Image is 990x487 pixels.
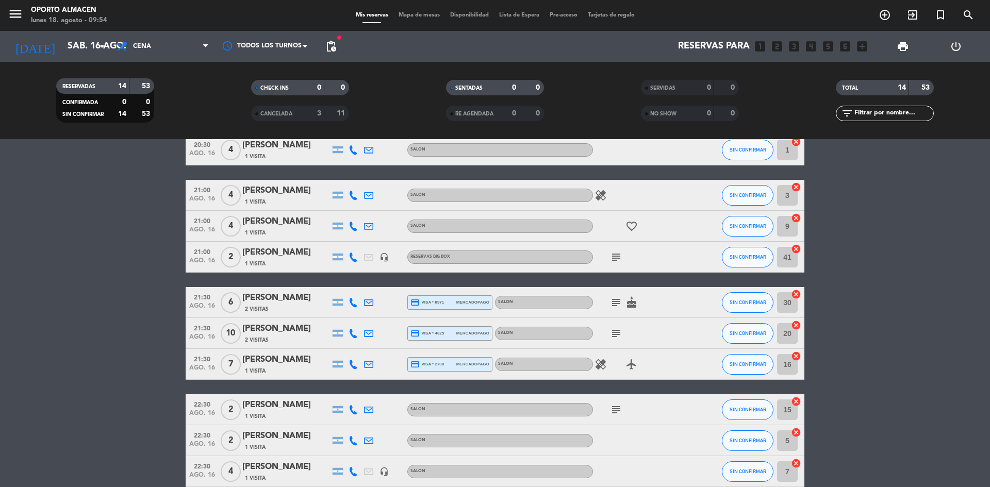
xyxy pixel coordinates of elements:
i: credit_card [410,329,420,338]
span: visa * 8971 [410,298,444,307]
span: ago. 16 [189,257,215,269]
button: SIN CONFIRMAR [722,140,773,160]
span: Cena [133,43,151,50]
button: SIN CONFIRMAR [722,430,773,451]
i: subject [610,296,622,309]
i: turned_in_not [934,9,947,21]
span: ago. 16 [189,226,215,238]
i: power_settings_new [950,40,962,53]
span: 2 Visitas [245,305,269,313]
span: SIN CONFIRMAR [730,330,766,336]
i: airplanemode_active [625,358,638,371]
strong: 0 [512,110,516,117]
button: SIN CONFIRMAR [722,461,773,482]
span: ago. 16 [189,472,215,483]
span: SENTADAS [455,86,483,91]
button: SIN CONFIRMAR [722,185,773,206]
span: 22:30 [189,429,215,441]
span: 20:30 [189,138,215,150]
i: looks_3 [787,40,801,53]
i: looks_one [753,40,767,53]
span: Tarjetas de regalo [583,12,640,18]
span: 21:30 [189,322,215,333]
span: RESERVAS BIG BOX [410,255,450,259]
span: Pre-acceso [544,12,583,18]
i: cancel [791,289,801,299]
i: subject [610,251,622,263]
strong: 0 [707,84,711,91]
i: filter_list [841,107,853,120]
div: [PERSON_NAME] [242,246,330,259]
i: [DATE] [8,35,62,58]
span: 1 Visita [245,443,266,451]
div: LOG OUT [929,31,982,62]
span: 1 Visita [245,198,266,206]
span: mercadopago [456,299,489,306]
span: ago. 16 [189,410,215,422]
i: search [962,9,975,21]
span: 22:30 [189,398,215,410]
span: Mapa de mesas [393,12,445,18]
strong: 0 [317,84,321,91]
span: 21:30 [189,352,215,364]
i: headset_mic [379,253,389,262]
span: ago. 16 [189,441,215,452]
strong: 3 [317,110,321,117]
span: mercadopago [456,361,489,367]
span: 21:00 [189,245,215,257]
span: ago. 16 [189,364,215,376]
span: Lista de Espera [494,12,544,18]
i: cancel [791,137,801,147]
i: healing [595,189,607,201]
span: 1 Visita [245,260,266,268]
i: healing [595,358,607,371]
span: SALON [498,362,513,366]
strong: 0 [146,98,152,106]
span: SALON [410,224,425,228]
span: SALON [410,407,425,411]
i: cake [625,296,638,309]
span: RE AGENDADA [455,111,493,116]
strong: 0 [536,84,542,91]
span: ago. 16 [189,303,215,314]
span: 21:00 [189,183,215,195]
div: [PERSON_NAME] [242,215,330,228]
strong: 0 [731,110,737,117]
i: cancel [791,458,801,468]
button: SIN CONFIRMAR [722,247,773,267]
span: SIN CONFIRMAR [730,147,766,153]
span: NO SHOW [650,111,676,116]
span: SIN CONFIRMAR [730,223,766,229]
strong: 14 [898,84,906,91]
button: SIN CONFIRMAR [722,399,773,420]
span: visa * 4625 [410,329,444,338]
button: SIN CONFIRMAR [722,323,773,344]
strong: 53 [921,84,932,91]
span: 2 [221,399,241,420]
strong: 0 [341,84,347,91]
span: 1 Visita [245,412,266,421]
span: 1 Visita [245,474,266,482]
strong: 0 [731,84,737,91]
i: exit_to_app [906,9,919,21]
span: 1 Visita [245,367,266,375]
div: lunes 18. agosto - 09:54 [31,15,107,26]
span: 1 Visita [245,153,266,161]
span: CANCELADA [260,111,292,116]
span: 21:00 [189,214,215,226]
div: [PERSON_NAME] [242,398,330,412]
span: SALON [410,438,425,442]
span: 2 [221,430,241,451]
strong: 53 [142,82,152,90]
i: add_circle_outline [879,9,891,21]
i: cancel [791,320,801,330]
strong: 53 [142,110,152,117]
div: Oporto Almacen [31,5,107,15]
span: SALON [498,331,513,335]
span: ago. 16 [189,333,215,345]
span: SIN CONFIRMAR [730,254,766,260]
div: [PERSON_NAME] [242,184,330,197]
div: [PERSON_NAME] [242,322,330,335]
span: 21:30 [189,291,215,303]
i: subject [610,327,622,340]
